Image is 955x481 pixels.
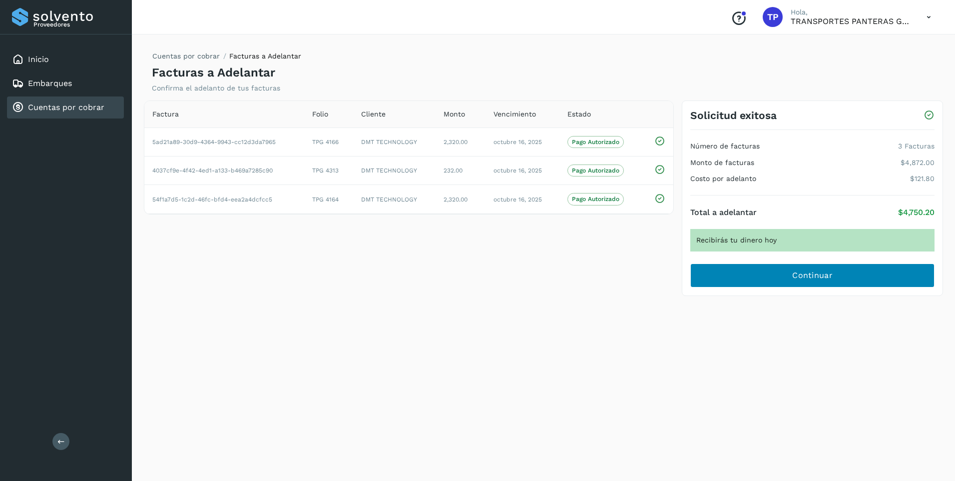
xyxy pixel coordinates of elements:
[791,16,911,26] p: TRANSPORTES PANTERAS GAPO S.A. DE C.V.
[690,142,760,150] h4: Número de facturas
[304,156,353,185] td: TPG 4313
[7,96,124,118] div: Cuentas por cobrar
[152,109,179,119] span: Factura
[28,102,104,112] a: Cuentas por cobrar
[493,167,542,174] span: octubre 16, 2025
[690,229,935,251] div: Recibirás tu dinero hoy
[144,127,304,156] td: 5ad21a89-30d9-4364-9943-cc12d3da7965
[910,174,935,183] p: $121.80
[229,52,301,60] span: Facturas a Adelantar
[444,138,468,145] span: 2,320.00
[361,109,386,119] span: Cliente
[312,109,328,119] span: Folio
[152,52,220,60] a: Cuentas por cobrar
[690,158,754,167] h4: Monto de facturas
[791,8,911,16] p: Hola,
[304,185,353,213] td: TPG 4164
[493,138,542,145] span: octubre 16, 2025
[493,109,536,119] span: Vencimiento
[28,78,72,88] a: Embarques
[901,158,935,167] p: $4,872.00
[444,167,463,174] span: 232.00
[304,127,353,156] td: TPG 4166
[152,51,301,65] nav: breadcrumb
[572,138,619,145] p: Pago Autorizado
[7,48,124,70] div: Inicio
[690,174,756,183] h4: Costo por adelanto
[690,207,757,217] h4: Total a adelantar
[7,72,124,94] div: Embarques
[898,207,935,217] p: $4,750.20
[144,156,304,185] td: 4037cf9e-4f42-4ed1-a133-b469a7285c90
[690,109,777,121] h3: Solicitud exitosa
[353,156,436,185] td: DMT TECHNOLOGY
[572,167,619,174] p: Pago Autorizado
[690,263,935,287] button: Continuar
[444,196,468,203] span: 2,320.00
[33,21,120,28] p: Proveedores
[567,109,591,119] span: Estado
[353,185,436,213] td: DMT TECHNOLOGY
[493,196,542,203] span: octubre 16, 2025
[353,127,436,156] td: DMT TECHNOLOGY
[792,270,833,281] span: Continuar
[144,185,304,213] td: 54f1a7d5-1c2d-46fc-bfd4-eea2a4dcfcc5
[444,109,465,119] span: Monto
[898,142,935,150] p: 3 Facturas
[28,54,49,64] a: Inicio
[152,65,275,80] h4: Facturas a Adelantar
[152,84,280,92] p: Confirma el adelanto de tus facturas
[572,195,619,202] p: Pago Autorizado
